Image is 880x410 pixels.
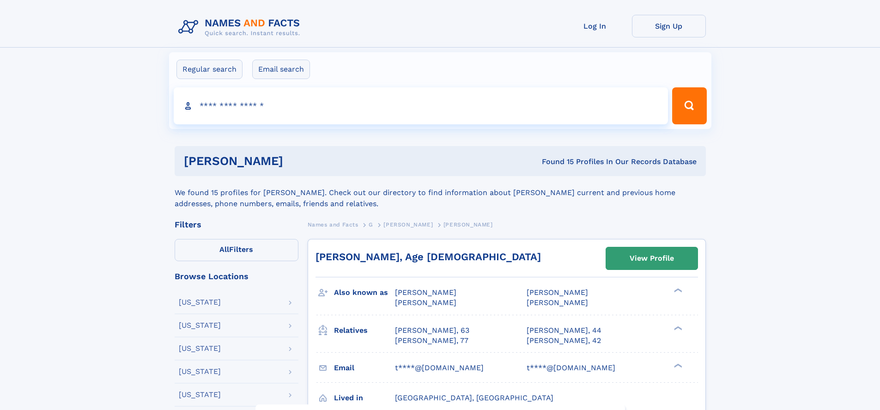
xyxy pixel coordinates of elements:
[179,368,221,375] div: [US_STATE]
[175,272,298,281] div: Browse Locations
[395,336,468,346] a: [PERSON_NAME], 77
[175,176,706,209] div: We found 15 profiles for [PERSON_NAME]. Check out our directory to find information about [PERSON...
[316,251,541,263] a: [PERSON_NAME], Age [DEMOGRAPHIC_DATA]
[395,298,456,307] span: [PERSON_NAME]
[527,336,601,346] a: [PERSON_NAME], 42
[334,285,395,300] h3: Also known as
[179,299,221,306] div: [US_STATE]
[672,325,683,331] div: ❯
[395,325,469,336] a: [PERSON_NAME], 63
[413,157,697,167] div: Found 15 Profiles In Our Records Database
[369,219,373,230] a: G
[395,393,553,402] span: [GEOGRAPHIC_DATA], [GEOGRAPHIC_DATA]
[334,390,395,406] h3: Lived in
[174,87,668,124] input: search input
[179,391,221,398] div: [US_STATE]
[179,345,221,352] div: [US_STATE]
[175,220,298,229] div: Filters
[672,87,706,124] button: Search Button
[308,219,358,230] a: Names and Facts
[383,219,433,230] a: [PERSON_NAME]
[175,239,298,261] label: Filters
[219,245,229,254] span: All
[176,60,243,79] label: Regular search
[334,323,395,338] h3: Relatives
[630,248,674,269] div: View Profile
[369,221,373,228] span: G
[334,360,395,376] h3: Email
[632,15,706,37] a: Sign Up
[443,221,493,228] span: [PERSON_NAME]
[558,15,632,37] a: Log In
[184,155,413,167] h1: [PERSON_NAME]
[395,288,456,297] span: [PERSON_NAME]
[672,362,683,368] div: ❯
[527,298,588,307] span: [PERSON_NAME]
[527,325,601,336] a: [PERSON_NAME], 44
[252,60,310,79] label: Email search
[527,288,588,297] span: [PERSON_NAME]
[606,247,698,269] a: View Profile
[383,221,433,228] span: [PERSON_NAME]
[175,15,308,40] img: Logo Names and Facts
[672,288,683,294] div: ❯
[179,322,221,329] div: [US_STATE]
